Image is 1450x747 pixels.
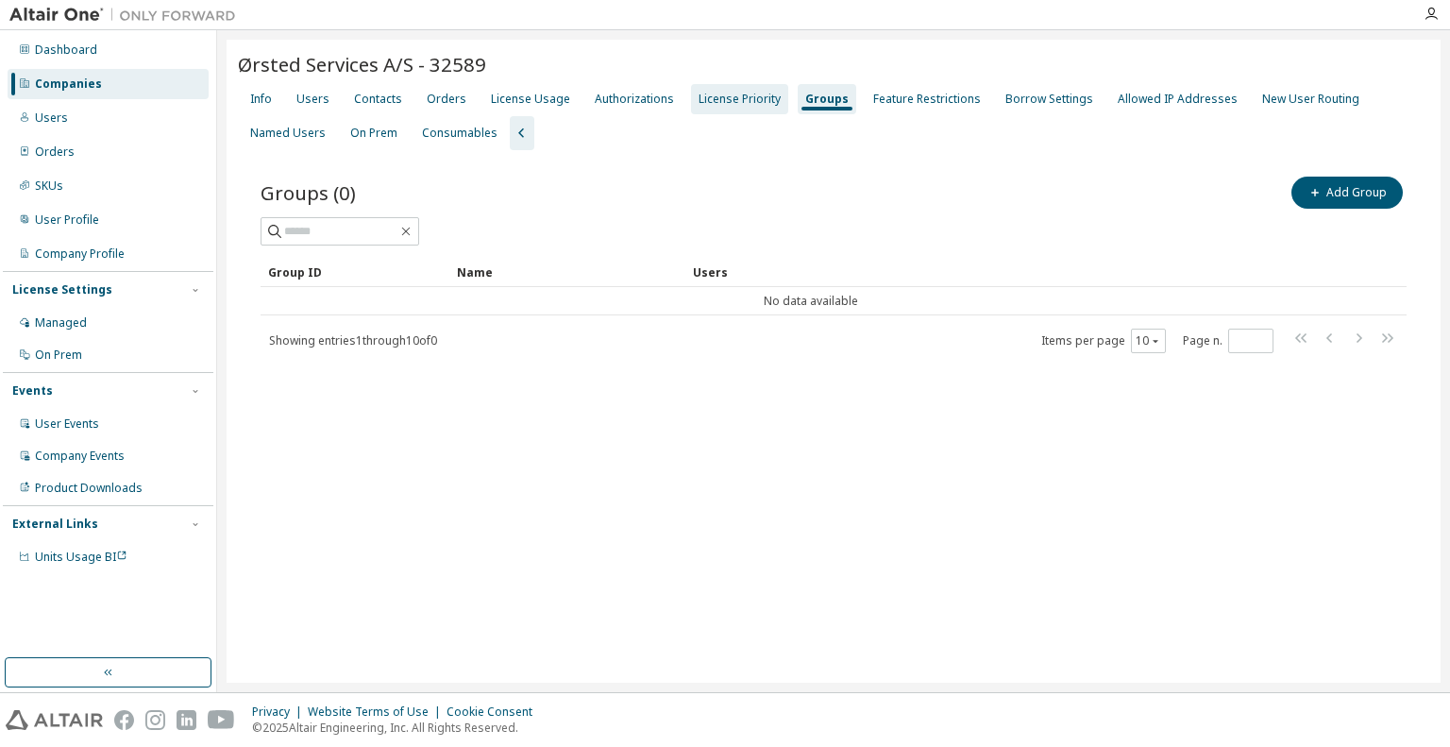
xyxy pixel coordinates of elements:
[261,287,1361,315] td: No data available
[9,6,245,25] img: Altair One
[693,257,1354,287] div: Users
[296,92,329,107] div: Users
[114,710,134,730] img: facebook.svg
[12,517,98,532] div: External Links
[1183,329,1273,353] span: Page n.
[354,92,402,107] div: Contacts
[35,42,97,58] div: Dashboard
[595,92,674,107] div: Authorizations
[35,76,102,92] div: Companies
[1005,92,1093,107] div: Borrow Settings
[35,416,99,432] div: User Events
[35,348,82,363] div: On Prem
[447,705,544,720] div: Cookie Consent
[699,92,781,107] div: License Priority
[261,179,356,206] span: Groups (0)
[1041,329,1166,353] span: Items per page
[35,449,125,464] div: Company Events
[350,126,397,141] div: On Prem
[35,178,63,194] div: SKUs
[35,110,68,126] div: Users
[457,257,678,287] div: Name
[491,92,570,107] div: License Usage
[35,144,75,160] div: Orders
[35,246,125,262] div: Company Profile
[35,481,143,496] div: Product Downloads
[422,126,497,141] div: Consumables
[308,705,447,720] div: Website Terms of Use
[805,92,849,107] div: Groups
[6,710,103,730] img: altair_logo.svg
[177,710,196,730] img: linkedin.svg
[35,315,87,331] div: Managed
[238,51,486,77] span: Ørsted Services A/S - 32589
[1291,177,1403,209] button: Add Group
[35,549,127,565] span: Units Usage BI
[12,383,53,399] div: Events
[35,212,99,228] div: User Profile
[269,332,437,348] span: Showing entries 1 through 10 of 0
[145,710,165,730] img: instagram.svg
[1136,333,1161,348] button: 10
[268,257,442,287] div: Group ID
[208,710,235,730] img: youtube.svg
[873,92,981,107] div: Feature Restrictions
[1262,92,1359,107] div: New User Routing
[1118,92,1238,107] div: Allowed IP Addresses
[427,92,466,107] div: Orders
[252,720,544,736] p: © 2025 Altair Engineering, Inc. All Rights Reserved.
[252,705,308,720] div: Privacy
[250,126,326,141] div: Named Users
[12,282,112,297] div: License Settings
[250,92,272,107] div: Info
